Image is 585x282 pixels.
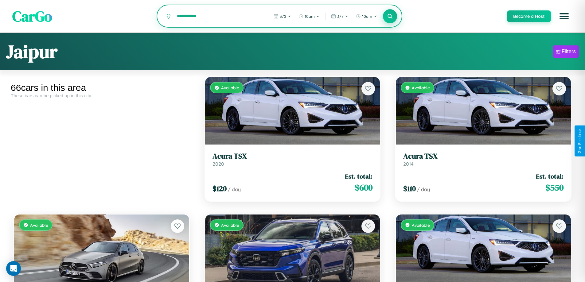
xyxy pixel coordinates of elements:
[213,161,224,167] span: 2020
[221,222,239,228] span: Available
[6,39,57,64] h1: Jaipur
[30,222,48,228] span: Available
[362,14,372,19] span: 10am
[213,152,373,167] a: Acura TSX2020
[355,181,372,194] span: $ 600
[228,186,241,192] span: / day
[507,10,551,22] button: Become a Host
[417,186,430,192] span: / day
[412,222,430,228] span: Available
[328,11,352,21] button: 3/7
[545,181,564,194] span: $ 550
[553,45,579,58] button: Filters
[536,172,564,181] span: Est. total:
[353,11,380,21] button: 10am
[11,83,193,93] div: 66 cars in this area
[412,85,430,90] span: Available
[295,11,323,21] button: 10am
[578,129,582,153] div: Give Feedback
[280,14,286,19] span: 3 / 2
[213,183,227,194] span: $ 120
[403,161,414,167] span: 2014
[403,152,564,167] a: Acura TSX2014
[221,85,239,90] span: Available
[11,93,193,98] div: These cars can be picked up in this city.
[345,172,372,181] span: Est. total:
[562,48,576,55] div: Filters
[556,8,573,25] button: Open menu
[403,152,564,161] h3: Acura TSX
[305,14,315,19] span: 10am
[6,261,21,276] div: Open Intercom Messenger
[271,11,294,21] button: 3/2
[12,6,52,26] span: CarGo
[403,183,416,194] span: $ 110
[337,14,344,19] span: 3 / 7
[213,152,373,161] h3: Acura TSX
